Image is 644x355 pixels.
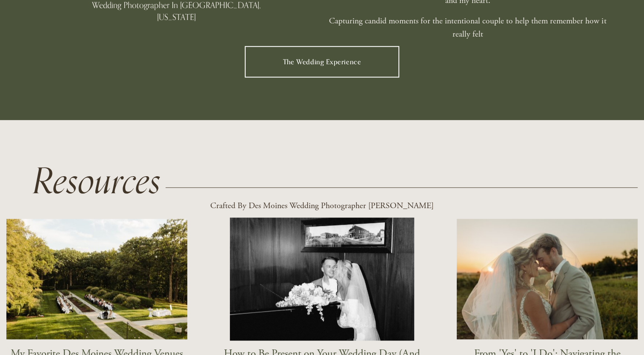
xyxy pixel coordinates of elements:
p: Crafted By Des Moines Wedding Photographer [PERSON_NAME] [192,199,452,212]
a: The Wedding Experience [245,46,399,78]
p: Capturing candid moments for the intentional couple to help them remember how it really felt [324,14,611,41]
em: Resources [33,153,161,211]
